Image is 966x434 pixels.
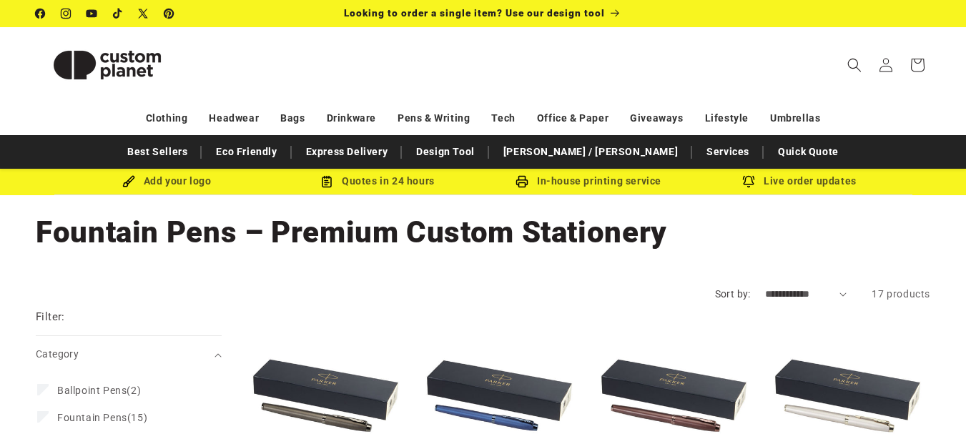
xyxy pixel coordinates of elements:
[496,139,685,164] a: [PERSON_NAME] / [PERSON_NAME]
[742,175,755,188] img: Order updates
[516,175,528,188] img: In-house printing
[398,106,470,131] a: Pens & Writing
[872,288,930,300] span: 17 products
[36,33,179,97] img: Custom Planet
[36,309,65,325] h2: Filter:
[209,139,284,164] a: Eco Friendly
[57,384,141,397] span: (2)
[491,106,515,131] a: Tech
[771,139,846,164] a: Quick Quote
[120,139,194,164] a: Best Sellers
[36,348,79,360] span: Category
[57,411,147,424] span: (15)
[280,106,305,131] a: Bags
[122,175,135,188] img: Brush Icon
[409,139,482,164] a: Design Tool
[36,336,222,373] summary: Category (0 selected)
[327,106,376,131] a: Drinkware
[36,213,930,252] h1: Fountain Pens – Premium Custom Stationery
[320,175,333,188] img: Order Updates Icon
[272,172,483,190] div: Quotes in 24 hours
[839,49,870,81] summary: Search
[715,288,751,300] label: Sort by:
[61,172,272,190] div: Add your logo
[694,172,905,190] div: Live order updates
[705,106,749,131] a: Lifestyle
[146,106,188,131] a: Clothing
[699,139,756,164] a: Services
[57,385,127,396] span: Ballpoint Pens
[630,106,683,131] a: Giveaways
[57,412,127,423] span: Fountain Pens
[770,106,820,131] a: Umbrellas
[537,106,608,131] a: Office & Paper
[31,27,184,102] a: Custom Planet
[209,106,259,131] a: Headwear
[299,139,395,164] a: Express Delivery
[344,7,605,19] span: Looking to order a single item? Use our design tool
[483,172,694,190] div: In-house printing service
